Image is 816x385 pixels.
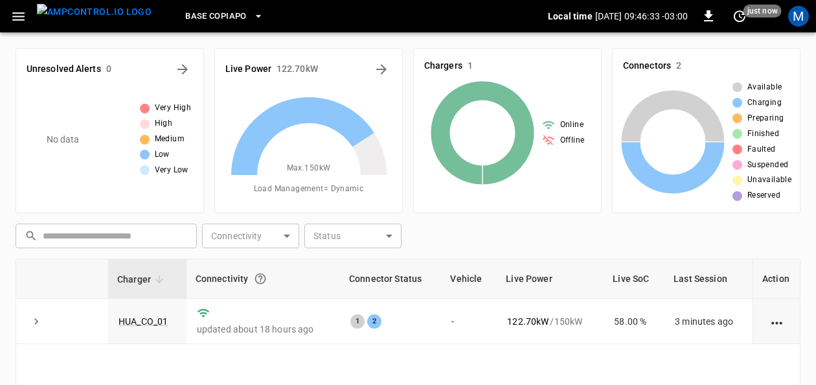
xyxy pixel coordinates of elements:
[424,59,462,73] h6: Chargers
[604,259,664,299] th: Live SoC
[595,10,688,23] p: [DATE] 09:46:33 -03:00
[340,259,441,299] th: Connector Status
[468,59,473,73] h6: 1
[676,59,681,73] h6: 2
[37,4,152,20] img: ampcontrol.io logo
[560,119,584,132] span: Online
[560,134,585,147] span: Offline
[155,102,192,115] span: Very High
[155,148,170,161] span: Low
[197,323,330,336] p: updated about 18 hours ago
[747,143,776,156] span: Faulted
[117,272,168,287] span: Charger
[769,315,785,328] div: action cell options
[623,59,671,73] h6: Connectors
[729,6,750,27] button: set refresh interval
[350,314,365,329] div: 1
[27,62,101,76] h6: Unresolved Alerts
[196,267,331,290] div: Connectivity
[664,259,753,299] th: Last Session
[788,6,809,27] div: profile-icon
[747,174,791,187] span: Unavailable
[155,117,173,130] span: High
[367,314,381,329] div: 2
[277,62,318,76] h6: 122.70 kW
[507,315,593,328] div: / 150 kW
[225,62,271,76] h6: Live Power
[119,316,168,327] a: HUA_CO_01
[185,9,246,24] span: Base Copiapo
[155,133,185,146] span: Medium
[441,299,497,344] td: -
[747,112,784,125] span: Preparing
[497,259,604,299] th: Live Power
[180,4,268,29] button: Base Copiapo
[254,183,364,196] span: Load Management = Dynamic
[747,128,779,141] span: Finished
[172,59,193,80] button: All Alerts
[441,259,497,299] th: Vehicle
[287,162,331,175] span: Max. 150 kW
[155,164,188,177] span: Very Low
[747,97,782,110] span: Charging
[743,5,782,17] span: just now
[249,267,272,290] button: Connection between the charger and our software.
[753,259,800,299] th: Action
[27,312,46,331] button: expand row
[548,10,593,23] p: Local time
[507,315,549,328] p: 122.70 kW
[604,299,664,344] td: 58.00 %
[47,133,80,146] p: No data
[747,81,782,94] span: Available
[106,62,111,76] h6: 0
[747,189,780,202] span: Reserved
[371,59,392,80] button: Energy Overview
[747,159,789,172] span: Suspended
[664,299,753,344] td: 3 minutes ago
